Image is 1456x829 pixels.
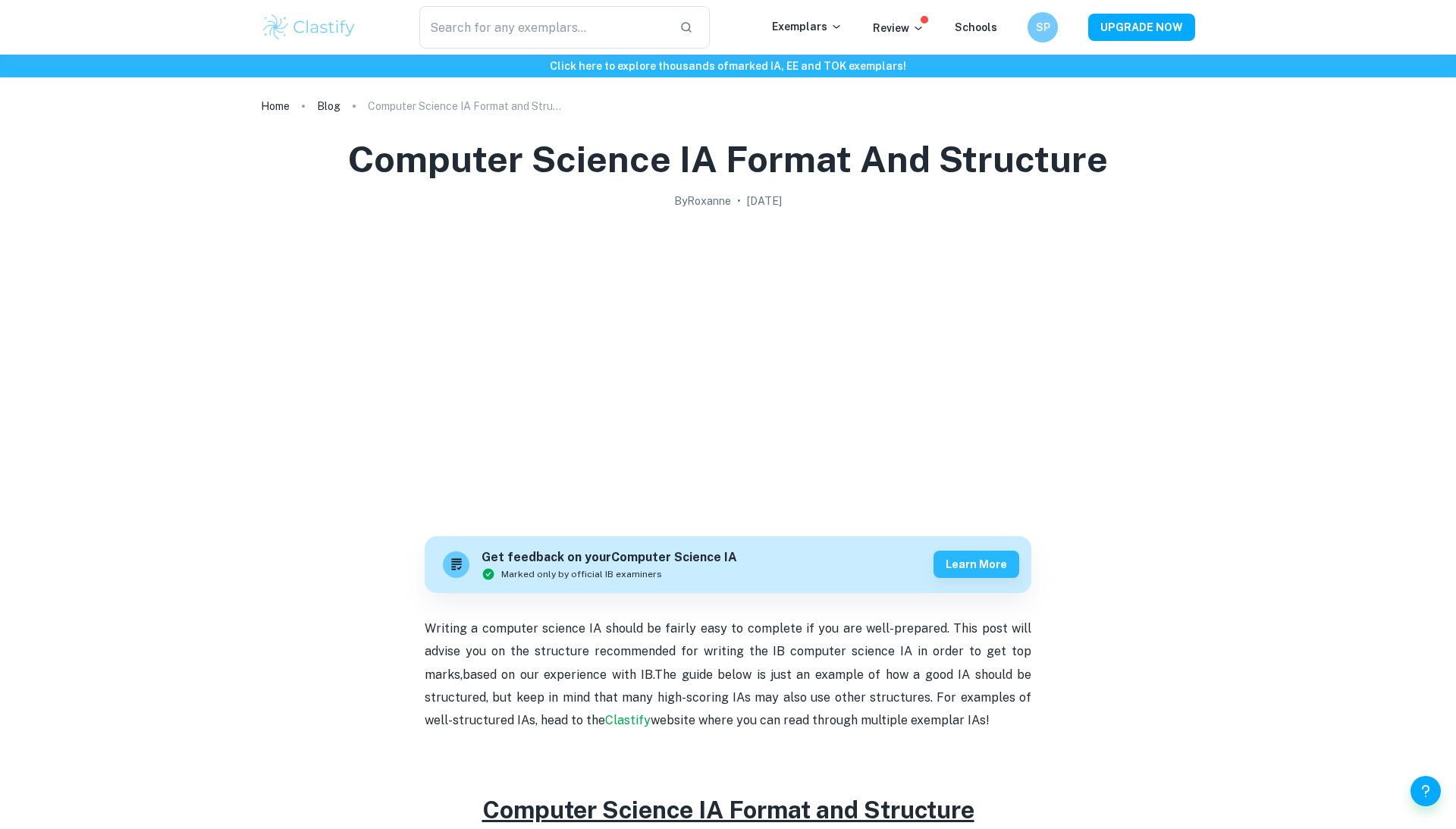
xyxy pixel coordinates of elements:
[261,96,290,117] a: Home
[317,96,340,117] a: Blog
[934,551,1019,578] button: Learn more
[1028,12,1058,42] button: SP
[368,98,565,115] p: Computer Science IA Format and Structure
[737,193,741,209] p: •
[261,12,357,42] img: Clastify logo
[482,796,974,824] u: Computer Science IA Format and Structure
[348,135,1108,184] h1: Computer Science IA Format and Structure
[501,567,662,581] span: Marked only by official IB examiners
[873,20,924,36] p: Review
[425,536,1031,593] a: Get feedback on yourComputer Science IAMarked only by official IB examinersLearn more
[1410,776,1441,806] button: Help and Feedback
[419,6,667,49] input: Search for any exemplars...
[425,215,1031,519] img: Computer Science IA Format and Structure cover image
[482,548,737,567] h6: Get feedback on your Computer Science IA
[674,193,731,209] h2: By Roxanne
[1034,19,1052,36] h6: SP
[605,713,651,727] a: Clastify
[425,617,1031,733] p: Writing a computer science IA should be fairly easy to complete if you are well-prepared. This po...
[747,193,782,209] h2: [DATE]
[955,21,997,33] a: Schools
[772,18,843,35] p: Exemplars
[1088,14,1195,41] button: UPGRADE NOW
[3,58,1453,74] h6: Click here to explore thousands of marked IA, EE and TOK exemplars !
[463,667,654,682] span: based on our experience with IB.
